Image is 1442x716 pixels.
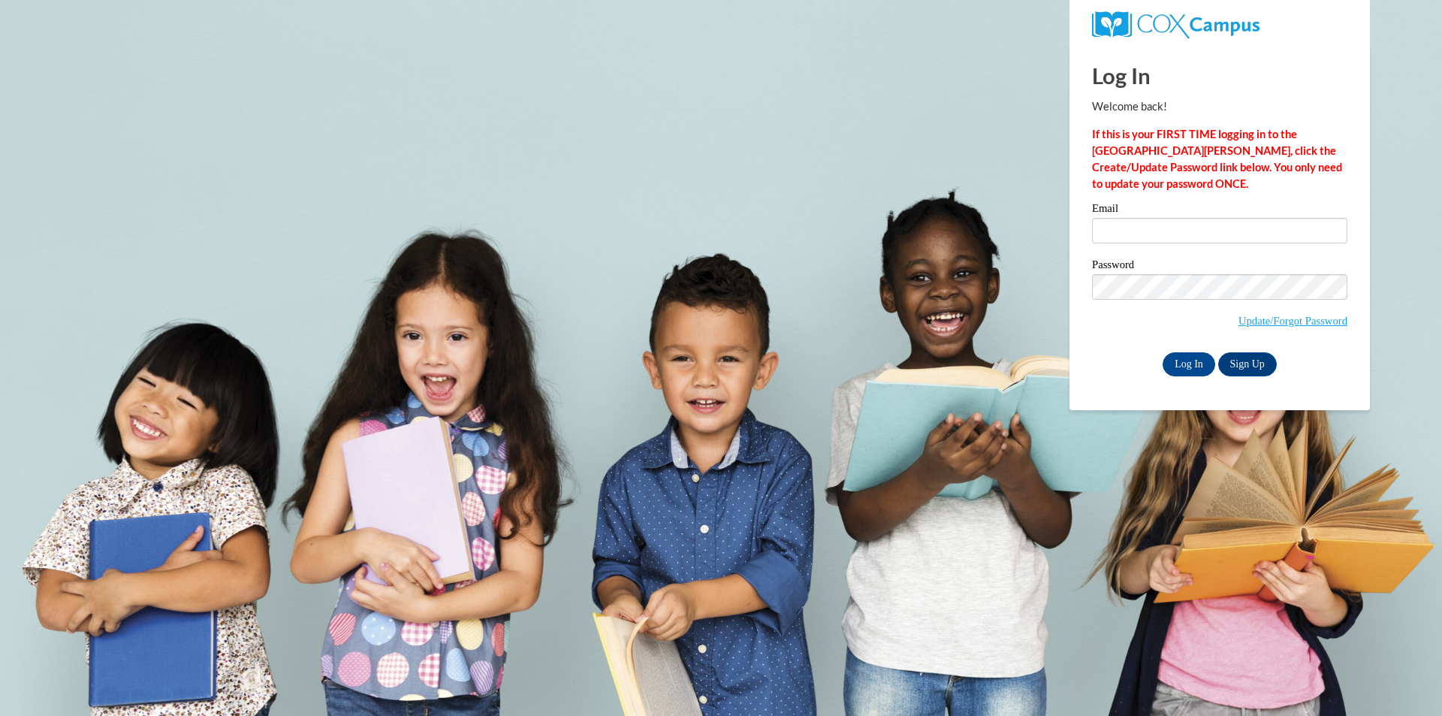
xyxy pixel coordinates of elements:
[1218,352,1277,376] a: Sign Up
[1092,60,1347,91] h1: Log In
[1092,203,1347,218] label: Email
[1238,315,1347,327] a: Update/Forgot Password
[1092,128,1342,190] strong: If this is your FIRST TIME logging in to the [GEOGRAPHIC_DATA][PERSON_NAME], click the Create/Upd...
[1092,17,1259,30] a: COX Campus
[1163,352,1215,376] input: Log In
[1092,98,1347,115] p: Welcome back!
[1092,11,1259,38] img: COX Campus
[1092,259,1347,274] label: Password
